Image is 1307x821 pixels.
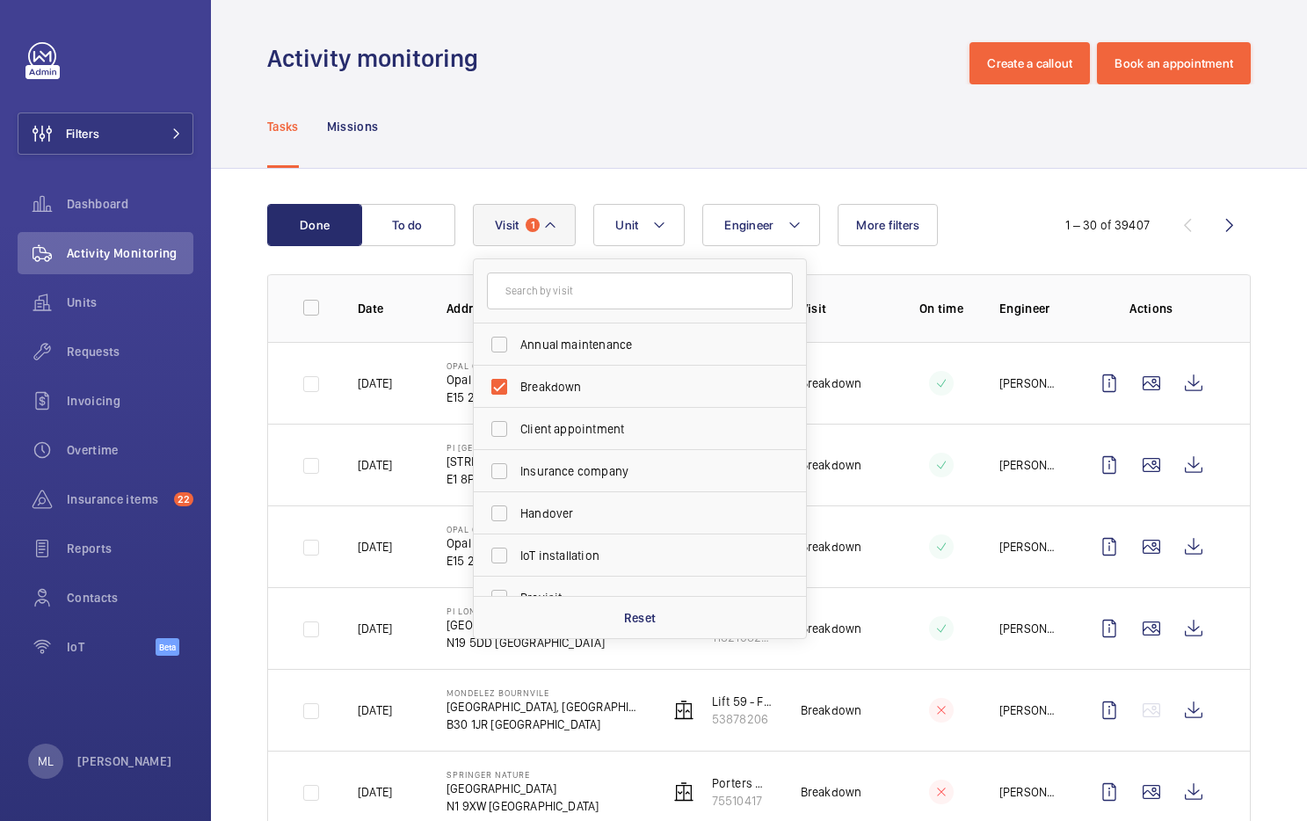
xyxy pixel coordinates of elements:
[520,505,762,522] span: Handover
[801,300,883,317] p: Visit
[999,456,1060,474] p: [PERSON_NAME]
[593,204,685,246] button: Unit
[447,300,641,317] p: Address
[447,524,603,534] p: Opal Court - High Risk Building
[1065,216,1150,234] div: 1 – 30 of 39407
[801,538,862,556] p: Breakdown
[67,294,193,311] span: Units
[67,490,167,508] span: Insurance items
[999,701,1060,719] p: [PERSON_NAME]
[999,620,1060,637] p: [PERSON_NAME]
[447,470,641,488] p: E1 8PX ALDGATE
[267,42,489,75] h1: Activity monitoring
[67,638,156,656] span: IoT
[473,204,576,246] button: Visit1
[838,204,938,246] button: More filters
[1088,300,1215,317] p: Actions
[67,244,193,262] span: Activity Monitoring
[712,710,773,728] p: 53878206
[520,336,762,353] span: Annual maintenance
[267,204,362,246] button: Done
[327,118,379,135] p: Missions
[358,783,392,801] p: [DATE]
[801,620,862,637] p: Breakdown
[712,792,773,810] p: 75510417
[495,218,519,232] span: Visit
[358,620,392,637] p: [DATE]
[358,374,392,392] p: [DATE]
[447,634,606,651] p: N19 5DD [GEOGRAPHIC_DATA]
[712,693,773,710] p: Lift 59 - Factory - [GEOGRAPHIC_DATA]
[360,204,455,246] button: To do
[911,300,971,317] p: On time
[520,420,762,438] span: Client appointment
[801,456,862,474] p: Breakdown
[447,780,599,797] p: [GEOGRAPHIC_DATA]
[999,300,1060,317] p: Engineer
[156,638,179,656] span: Beta
[18,113,193,155] button: Filters
[969,42,1090,84] button: Create a callout
[520,547,762,564] span: IoT installation
[801,701,862,719] p: Breakdown
[487,272,793,309] input: Search by visit
[999,538,1060,556] p: [PERSON_NAME]
[724,218,773,232] span: Engineer
[447,616,606,634] p: [GEOGRAPHIC_DATA]
[447,687,641,698] p: Mondelez Bournvile
[358,300,418,317] p: Date
[447,360,603,371] p: Opal Court - High Risk Building
[447,453,641,470] p: [STREET_ADDRESS]
[520,378,762,396] span: Breakdown
[358,701,392,719] p: [DATE]
[447,442,641,453] p: PI [GEOGRAPHIC_DATA] ([GEOGRAPHIC_DATA])
[67,343,193,360] span: Requests
[520,589,762,607] span: Previsit
[447,552,603,570] p: E15 2FZ [GEOGRAPHIC_DATA]
[801,783,862,801] p: Breakdown
[526,218,540,232] span: 1
[447,698,641,716] p: [GEOGRAPHIC_DATA], [GEOGRAPHIC_DATA]
[624,609,657,627] p: Reset
[67,392,193,410] span: Invoicing
[712,774,773,792] p: Porters Wharf Passenger Lift (4FLR)
[447,371,603,389] p: Opal Court
[856,218,919,232] span: More filters
[67,540,193,557] span: Reports
[615,218,638,232] span: Unit
[447,769,599,780] p: Springer Nature
[1097,42,1251,84] button: Book an appointment
[77,752,172,770] p: [PERSON_NAME]
[66,125,99,142] span: Filters
[174,492,193,506] span: 22
[673,700,694,721] img: elevator.svg
[999,374,1060,392] p: [PERSON_NAME]
[67,195,193,213] span: Dashboard
[447,534,603,552] p: Opal Court
[38,752,54,770] p: ML
[447,389,603,406] p: E15 2FZ [GEOGRAPHIC_DATA]
[999,783,1060,801] p: [PERSON_NAME]
[358,456,392,474] p: [DATE]
[358,538,392,556] p: [DATE]
[267,118,299,135] p: Tasks
[702,204,820,246] button: Engineer
[447,606,606,616] p: PI London Archway
[801,374,862,392] p: Breakdown
[67,589,193,607] span: Contacts
[67,441,193,459] span: Overtime
[447,797,599,815] p: N1 9XW [GEOGRAPHIC_DATA]
[520,462,762,480] span: Insurance company
[673,781,694,803] img: elevator.svg
[447,716,641,733] p: B30 1JR [GEOGRAPHIC_DATA]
